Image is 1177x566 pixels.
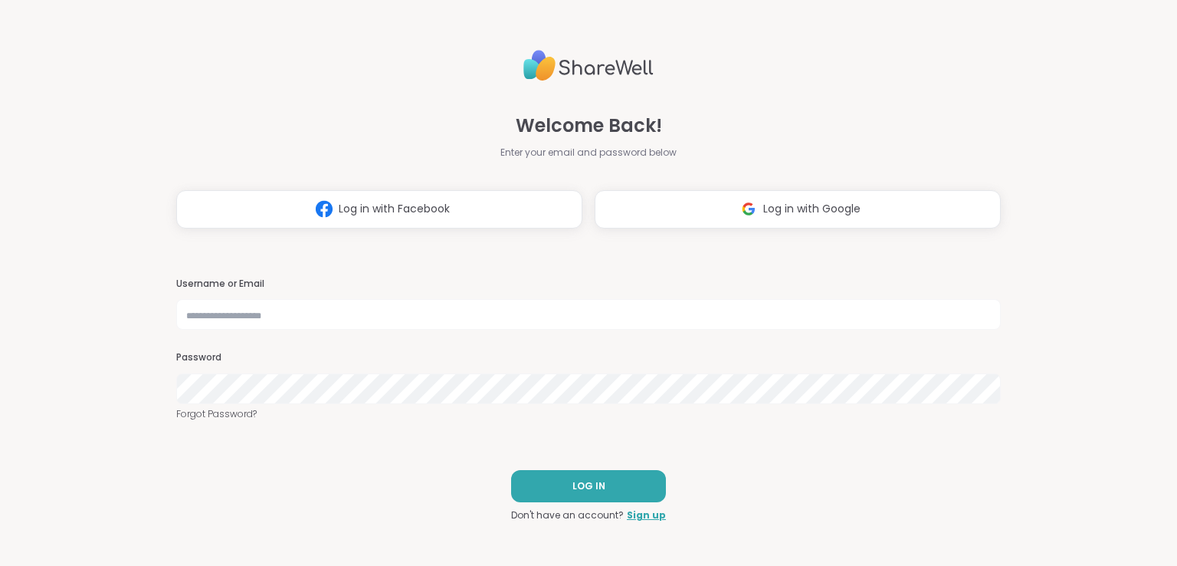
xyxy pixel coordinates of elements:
[595,190,1001,229] button: Log in with Google
[176,351,1000,364] h3: Password
[627,508,666,522] a: Sign up
[763,201,861,217] span: Log in with Google
[339,201,450,217] span: Log in with Facebook
[176,407,1000,421] a: Forgot Password?
[516,112,662,140] span: Welcome Back!
[176,278,1000,291] h3: Username or Email
[500,146,677,160] span: Enter your email and password below
[511,508,624,522] span: Don't have an account?
[310,195,339,223] img: ShareWell Logomark
[511,470,666,502] button: LOG IN
[572,479,605,493] span: LOG IN
[523,44,654,87] img: ShareWell Logo
[734,195,763,223] img: ShareWell Logomark
[176,190,582,229] button: Log in with Facebook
